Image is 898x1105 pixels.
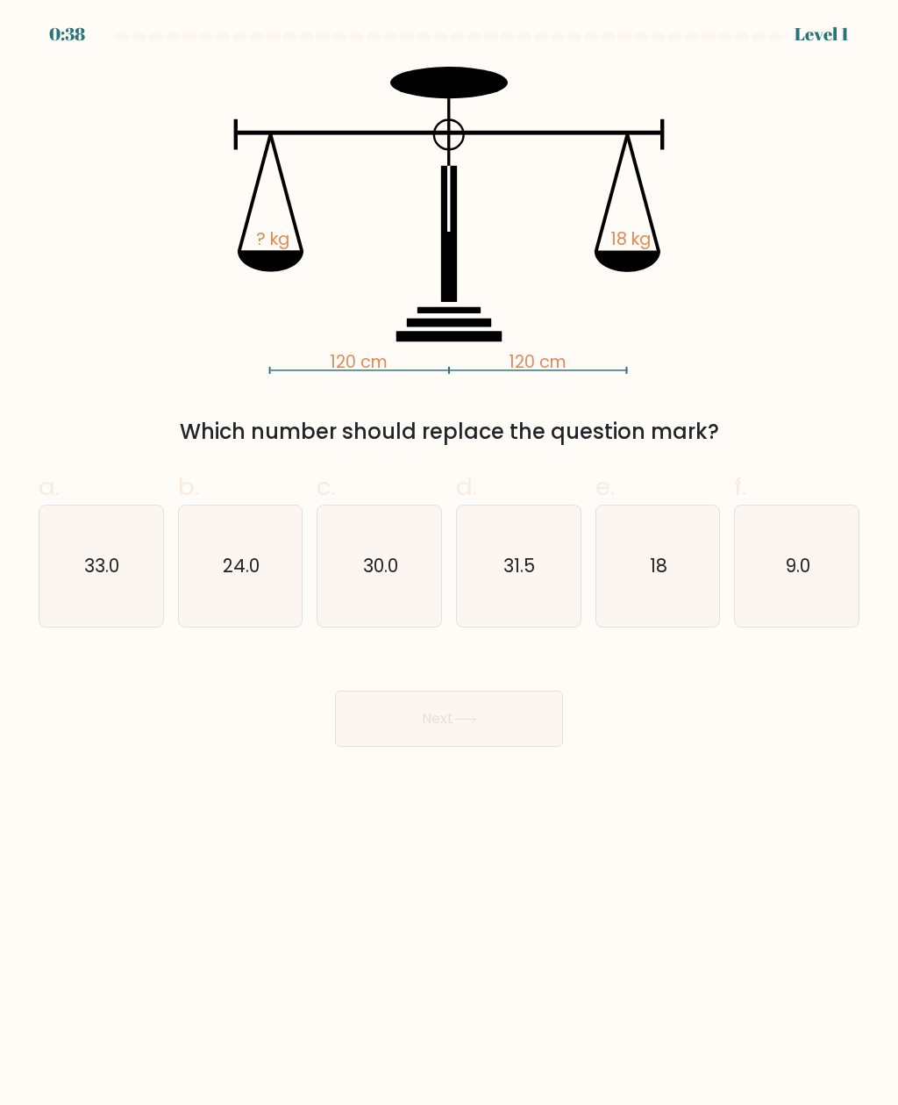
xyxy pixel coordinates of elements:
[734,470,746,504] span: f.
[504,553,536,578] text: 31.5
[256,227,289,251] tspan: ? kg
[456,470,477,504] span: d.
[330,350,388,374] tspan: 120 cm
[650,553,667,578] text: 18
[49,21,85,47] div: 0:38
[223,553,260,578] text: 24.0
[363,553,398,578] text: 30.0
[39,470,60,504] span: a.
[795,21,849,47] div: Level 1
[786,553,810,578] text: 9.0
[317,470,336,504] span: c.
[610,227,651,251] tspan: 18 kg
[178,470,199,504] span: b.
[49,416,849,448] div: Which number should replace the question mark?
[595,470,615,504] span: e.
[335,691,563,747] button: Next
[509,350,567,374] tspan: 120 cm
[85,553,120,578] text: 33.0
